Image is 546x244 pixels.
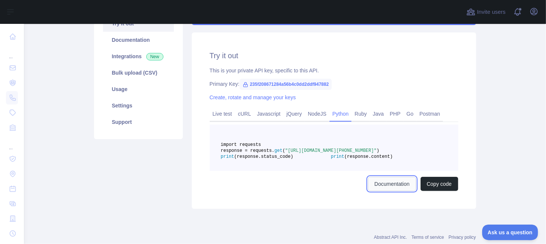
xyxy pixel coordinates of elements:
span: (response.content) [344,154,393,159]
a: Settings [103,97,174,114]
a: Documentation [103,32,174,48]
a: Support [103,114,174,130]
div: This is your private API key, specific to this API. [210,67,458,74]
a: Create, rotate and manage your keys [210,94,296,100]
iframe: Toggle Customer Support [482,225,539,240]
span: import requests [221,142,261,147]
span: Invite users [477,8,506,16]
span: ) [377,148,379,153]
h2: Try it out [210,50,458,61]
span: print [221,154,234,159]
div: ... [6,136,18,151]
span: response = requests. [221,148,275,153]
a: Go [403,108,416,120]
a: Documentation [368,177,416,191]
a: Bulk upload (CSV) [103,65,174,81]
div: ... [6,45,18,60]
span: get [275,148,283,153]
span: (response.status_code) [234,154,293,159]
span: New [146,53,163,60]
span: "[URL][DOMAIN_NAME][PHONE_NUMBER]" [285,148,377,153]
a: Privacy policy [449,235,476,240]
a: Ruby [352,108,370,120]
span: ( [283,148,285,153]
a: Usage [103,81,174,97]
span: print [331,154,344,159]
a: Abstract API Inc. [374,235,407,240]
button: Invite users [465,6,507,18]
span: 235f208671284a56b4c0dd2ddf947882 [240,79,332,90]
a: PHP [387,108,404,120]
a: Terms of service [412,235,444,240]
a: Postman [416,108,443,120]
a: Live test [210,108,235,120]
a: Java [370,108,387,120]
button: Copy code [421,177,458,191]
a: jQuery [284,108,305,120]
a: NodeJS [305,108,330,120]
div: Primary Key: [210,80,458,88]
a: Integrations New [103,48,174,65]
a: cURL [235,108,254,120]
a: Python [330,108,352,120]
a: Javascript [254,108,284,120]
